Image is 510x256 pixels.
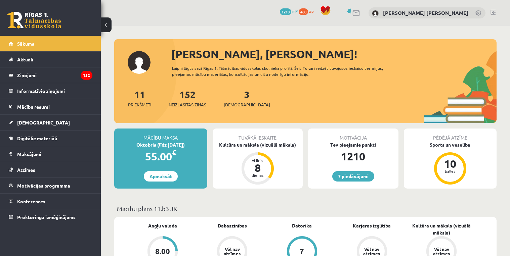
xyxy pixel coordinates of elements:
span: Neizlasītās ziņas [169,101,206,108]
a: Apmaksāt [144,171,178,182]
a: 7 piedāvājumi [332,171,374,182]
a: Datorika [292,222,312,229]
a: Aktuāli [9,52,92,67]
a: Kultūra un māksla (vizuālā māksla) [407,222,476,236]
div: Vēl nav atzīmes [223,247,242,256]
span: € [172,148,176,157]
a: Rīgas 1. Tālmācības vidusskola [7,12,61,29]
legend: Informatīvie ziņojumi [17,83,92,99]
span: Konferences [17,198,45,204]
div: Mācību maksa [114,129,207,141]
a: 11Priekšmeti [128,88,151,108]
div: Vēl nav atzīmes [363,247,381,256]
span: mP [292,8,298,14]
legend: Maksājumi [17,146,92,162]
div: 8.00 [155,248,170,255]
a: Kultūra un māksla (vizuālā māksla) Atlicis 8 dienas [213,141,303,186]
a: Angļu valoda [148,222,177,229]
div: Vēl nav atzīmes [432,247,451,256]
legend: Ziņojumi [17,67,92,83]
div: 10 [440,158,460,169]
a: Karjeras izglītība [353,222,391,229]
a: Proktoringa izmēģinājums [9,209,92,225]
a: 152Neizlasītās ziņas [169,88,206,108]
div: 55.00 [114,148,207,164]
p: Mācību plāns 11.b3 JK [117,204,494,213]
a: Sākums [9,36,92,51]
a: Dabaszinības [218,222,247,229]
span: Motivācijas programma [17,183,70,189]
div: Sports un veselība [404,141,497,148]
i: 152 [81,71,92,80]
span: 460 [299,8,308,15]
a: Motivācijas programma [9,178,92,193]
a: Sports un veselība 10 balles [404,141,497,186]
a: 3[DEMOGRAPHIC_DATA] [224,88,270,108]
span: Digitālie materiāli [17,135,57,141]
a: Informatīvie ziņojumi [9,83,92,99]
div: Tuvākā ieskaite [213,129,303,141]
div: Atlicis [248,158,268,162]
span: xp [309,8,313,14]
div: Pēdējā atzīme [404,129,497,141]
div: Oktobris (līdz [DATE]) [114,141,207,148]
div: 8 [248,162,268,173]
div: Kultūra un māksla (vizuālā māksla) [213,141,303,148]
a: Konferences [9,194,92,209]
a: [DEMOGRAPHIC_DATA] [9,115,92,130]
div: 1210 [308,148,398,164]
a: Digitālie materiāli [9,131,92,146]
div: 7 [300,248,304,255]
span: Atzīmes [17,167,35,173]
div: dienas [248,173,268,177]
span: 1210 [280,8,291,15]
a: 1210 mP [280,8,298,14]
span: Proktoringa izmēģinājums [17,214,76,220]
span: Sākums [17,41,34,47]
span: [DEMOGRAPHIC_DATA] [17,119,70,125]
span: Mācību resursi [17,104,50,110]
div: Motivācija [308,129,398,141]
span: [DEMOGRAPHIC_DATA] [224,101,270,108]
span: Aktuāli [17,56,33,62]
a: Maksājumi [9,146,92,162]
a: [PERSON_NAME] [PERSON_NAME] [383,9,468,16]
a: Atzīmes [9,162,92,177]
span: Priekšmeti [128,101,151,108]
img: Adrians Viesturs Pārums [372,10,379,17]
div: Laipni lūgts savā Rīgas 1. Tālmācības vidusskolas skolnieka profilā. Šeit Tu vari redzēt tuvojošo... [172,65,401,77]
a: 460 xp [299,8,317,14]
div: [PERSON_NAME], [PERSON_NAME]! [171,46,497,62]
a: Ziņojumi152 [9,67,92,83]
a: Mācību resursi [9,99,92,114]
div: balles [440,169,460,173]
div: Tev pieejamie punkti [308,141,398,148]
